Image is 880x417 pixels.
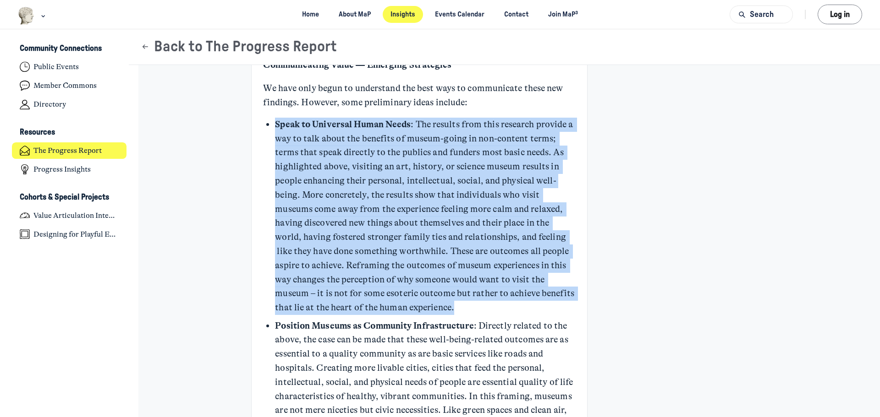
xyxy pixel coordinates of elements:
button: Museums as Progress logo [18,6,48,26]
a: Home [294,6,327,23]
strong: Communicating Value — Emerging Strategies [263,60,451,70]
button: Log in [818,5,862,24]
a: Value Articulation Intensive (Cultural Leadership Lab) [12,207,127,224]
h3: Resources [20,128,55,137]
a: About MaP [331,6,379,23]
button: Cohorts & Special ProjectsCollapse space [12,190,127,205]
a: Progress Insights [12,161,127,178]
a: Directory [12,96,127,113]
button: Community ConnectionsCollapse space [12,41,127,57]
a: Public Events [12,59,127,76]
h4: Public Events [33,62,79,71]
a: Insights [383,6,423,23]
h4: Value Articulation Intensive (Cultural Leadership Lab) [33,211,119,220]
a: Contact [496,6,537,23]
strong: Position Museums as Community Infrastructure [275,320,473,331]
a: Events Calendar [427,6,493,23]
a: Member Commons [12,77,127,94]
h4: Directory [33,100,66,109]
button: Back to The Progress Report [141,38,337,56]
h4: Designing for Playful Engagement [33,230,119,239]
button: ResourcesCollapse space [12,125,127,141]
header: Page Header [129,29,880,65]
p: We have only begun to understand the best ways to communicate these new findings. However, some p... [263,81,575,110]
a: Join MaP³ [540,6,586,23]
h4: Progress Insights [33,165,91,174]
img: Museums as Progress logo [18,7,35,25]
a: The Progress Report [12,142,127,159]
h3: Community Connections [20,44,102,54]
a: Designing for Playful Engagement [12,226,127,243]
strong: Speak to Universal Human Needs [275,119,411,130]
button: Search [730,5,793,23]
h4: The Progress Report [33,146,102,155]
h3: Cohorts & Special Projects [20,193,109,202]
p: : The results from this research provide a way to talk about the benefits of museum-going in non-... [275,118,575,315]
h4: Member Commons [33,81,97,90]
